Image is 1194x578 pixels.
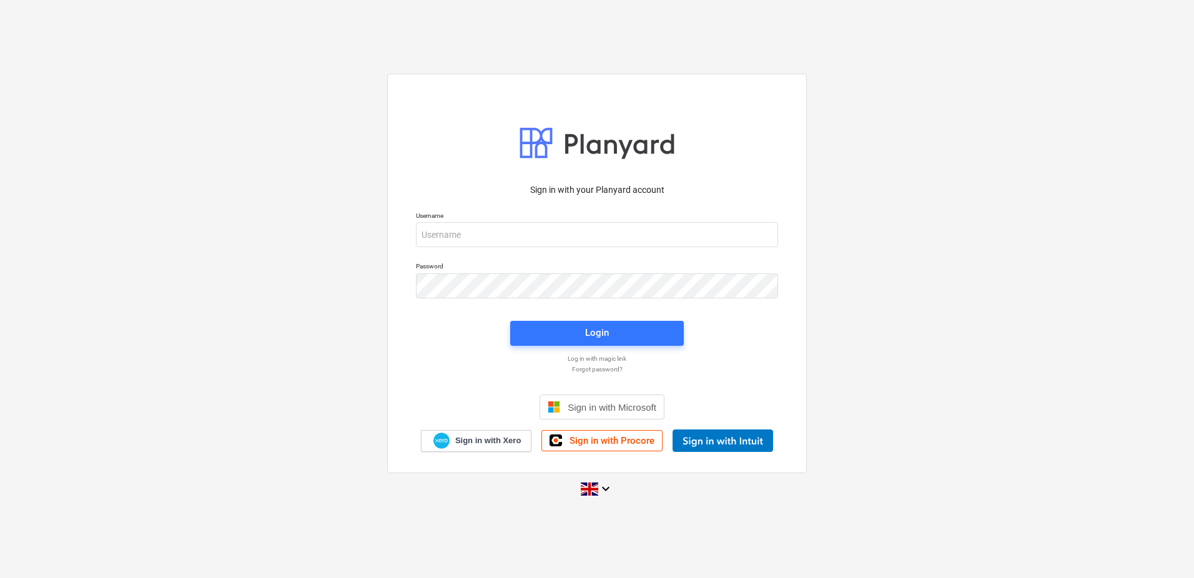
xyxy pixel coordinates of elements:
[410,355,784,363] a: Log in with magic link
[416,262,778,273] p: Password
[416,212,778,222] p: Username
[433,433,450,449] img: Xero logo
[570,435,654,446] span: Sign in with Procore
[568,402,656,413] span: Sign in with Microsoft
[410,365,784,373] a: Forgot password?
[548,401,560,413] img: Microsoft logo
[541,430,663,451] a: Sign in with Procore
[510,321,684,346] button: Login
[416,222,778,247] input: Username
[598,481,613,496] i: keyboard_arrow_down
[421,430,532,452] a: Sign in with Xero
[416,184,778,197] p: Sign in with your Planyard account
[455,435,521,446] span: Sign in with Xero
[585,325,609,341] div: Login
